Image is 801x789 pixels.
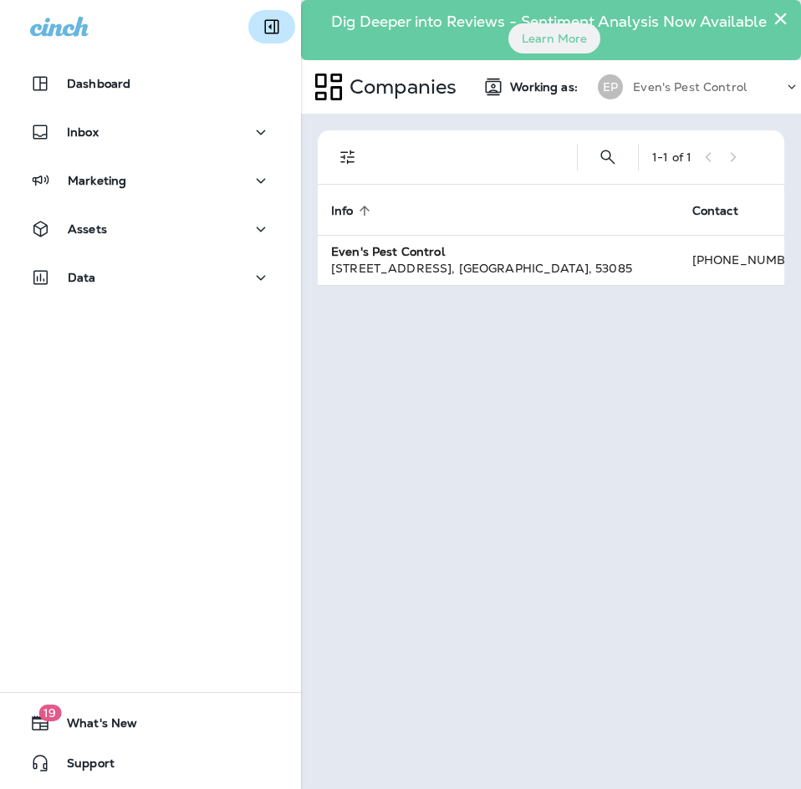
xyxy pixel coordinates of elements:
[331,260,666,277] div: [STREET_ADDRESS] , [GEOGRAPHIC_DATA] , 53085
[591,140,625,174] button: Search Companies
[633,80,747,94] p: Even's Pest Control
[17,261,284,294] button: Data
[68,222,107,236] p: Assets
[652,150,691,164] div: 1 - 1 of 1
[68,174,126,187] p: Marketing
[773,5,788,32] button: Close
[17,164,284,197] button: Marketing
[38,705,61,721] span: 19
[50,716,137,736] span: What's New
[692,203,760,218] span: Contact
[692,204,738,218] span: Contact
[331,204,354,218] span: Info
[598,74,623,99] div: EP
[50,756,115,776] span: Support
[17,115,284,149] button: Inbox
[67,77,130,90] p: Dashboard
[17,212,284,246] button: Assets
[17,67,284,100] button: Dashboard
[329,19,768,24] p: Dig Deeper into Reviews - Sentiment Analysis Now Available
[67,125,99,139] p: Inbox
[510,80,581,94] span: Working as:
[343,74,457,99] p: Companies
[331,203,375,218] span: Info
[508,23,600,53] button: Learn More
[331,140,365,174] button: Filters
[68,271,96,284] p: Data
[17,706,284,740] button: 19What's New
[17,746,284,780] button: Support
[331,244,445,259] strong: Even's Pest Control
[248,10,295,43] button: Collapse Sidebar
